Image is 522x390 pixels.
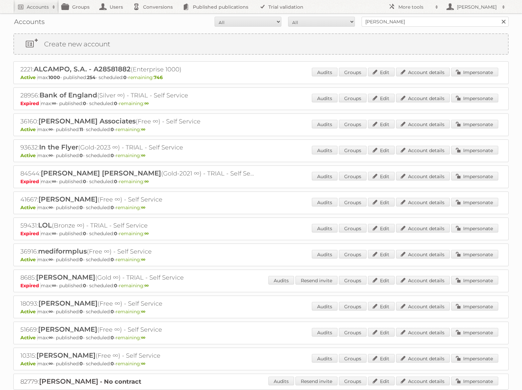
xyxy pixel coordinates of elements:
strong: 0 [80,152,83,158]
a: Audits [312,172,338,180]
a: Edit [368,198,395,207]
a: Impersonate [451,328,498,337]
strong: ∞ [52,100,56,106]
a: Groups [339,377,367,385]
a: Edit [368,250,395,259]
p: max: - published: - scheduled: - [20,231,502,237]
a: Audits [312,120,338,128]
a: Groups [339,354,367,363]
h2: 41667: (Free ∞) - Self Service [20,195,254,204]
strong: 0 [80,309,83,315]
span: Active [20,361,37,367]
p: max: - published: - scheduled: - [20,74,502,80]
a: Account details [396,250,450,259]
h2: 36160: (Free ∞) - Self Service [20,117,254,126]
a: Impersonate [451,68,498,76]
strong: - No contract [100,378,141,385]
p: max: - published: - scheduled: - [20,309,502,315]
strong: 0 [111,361,114,367]
strong: 0 [111,126,114,132]
span: remaining: [116,257,145,263]
strong: 0 [114,283,117,289]
p: max: - published: - scheduled: - [20,257,502,263]
strong: ∞ [141,361,145,367]
a: Create new account [14,34,508,54]
p: max: - published: - scheduled: - [20,283,502,289]
span: remaining: [116,361,145,367]
strong: 0 [83,231,86,237]
strong: ∞ [52,283,56,289]
a: Groups [339,120,367,128]
a: Audits [312,146,338,154]
span: remaining: [119,231,149,237]
a: Account details [396,68,450,76]
h2: 18093: (Free ∞) - Self Service [20,299,254,308]
strong: 0 [80,205,83,211]
strong: ∞ [48,205,53,211]
a: Account details [396,377,450,385]
a: Audits [312,328,338,337]
h2: Accounts [27,4,49,10]
span: remaining: [116,152,145,158]
a: Impersonate [451,377,498,385]
span: Active [20,205,37,211]
a: Edit [368,302,395,311]
strong: ∞ [141,205,145,211]
span: remaining: [119,100,149,106]
h2: 93632: (Gold-2023 ∞) - TRIAL - Self Service [20,143,254,152]
strong: 0 [111,257,114,263]
strong: ∞ [141,257,145,263]
strong: ∞ [52,231,56,237]
span: remaining: [116,335,145,341]
h2: 10315: (Free ∞) - Self Service [20,351,254,360]
strong: 1000 [48,74,60,80]
span: [PERSON_NAME] Associates [38,117,136,125]
span: Active [20,74,37,80]
h2: [PERSON_NAME] [455,4,499,10]
a: Impersonate [451,172,498,180]
span: Active [20,126,37,132]
a: Edit [368,172,395,180]
a: Impersonate [451,276,498,285]
strong: ∞ [144,100,149,106]
span: [PERSON_NAME] [38,195,98,203]
a: Account details [396,172,450,180]
h2: 51669: (Free ∞) - Self Service [20,325,254,334]
h2: More tools [398,4,432,10]
strong: 0 [80,257,83,263]
span: Active [20,309,37,315]
a: Groups [339,146,367,154]
strong: ∞ [141,126,145,132]
a: Groups [339,276,367,285]
p: max: - published: - scheduled: - [20,126,502,132]
a: Edit [368,120,395,128]
span: [PERSON_NAME] [38,325,97,333]
strong: ∞ [141,309,145,315]
a: Audits [312,354,338,363]
span: remaining: [128,74,163,80]
a: Impersonate [451,120,498,128]
a: Edit [368,354,395,363]
p: max: - published: - scheduled: - [20,100,502,106]
span: remaining: [119,178,149,184]
strong: ∞ [141,152,145,158]
h2: 8685: (Gold ∞) - TRIAL - Self Service [20,273,254,282]
a: Account details [396,354,450,363]
a: Audits [312,68,338,76]
span: [PERSON_NAME] [39,377,98,385]
a: Account details [396,120,450,128]
strong: 0 [83,100,86,106]
a: Edit [368,276,395,285]
h2: 84544: (Gold-2021 ∞) - TRIAL - Self Service [20,169,254,178]
a: Audits [312,198,338,207]
a: Edit [368,146,395,154]
a: Edit [368,377,395,385]
strong: ∞ [48,309,53,315]
strong: 0 [114,231,117,237]
a: Groups [339,172,367,180]
a: Groups [339,224,367,233]
a: Groups [339,328,367,337]
strong: 0 [80,335,83,341]
span: In the Flyer [39,143,78,151]
a: Impersonate [451,250,498,259]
